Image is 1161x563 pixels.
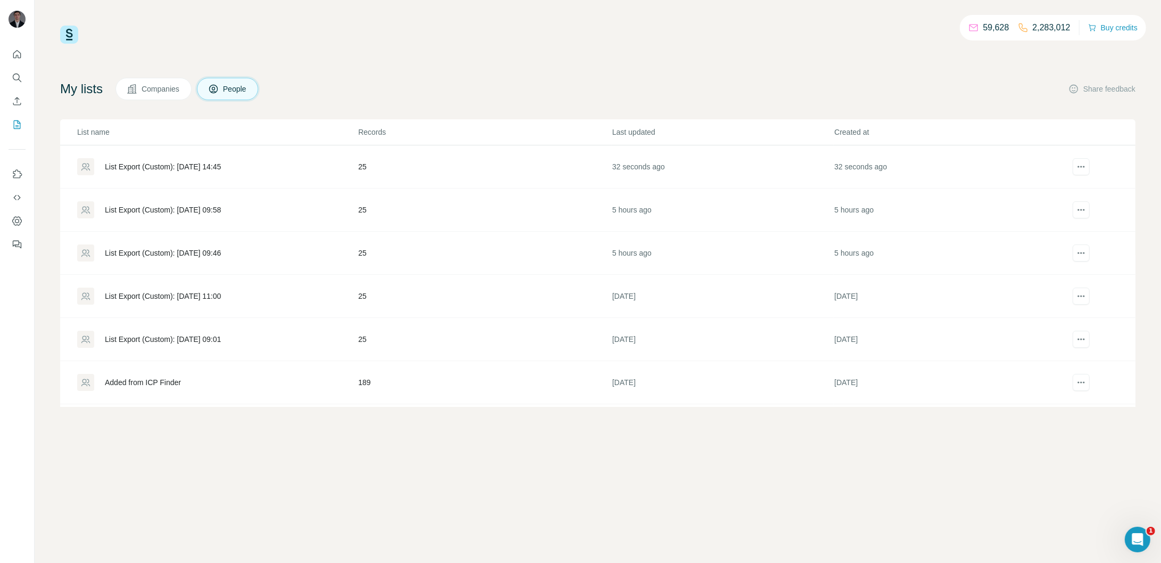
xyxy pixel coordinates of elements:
td: 25 [358,232,612,275]
div: List Export (Custom): [DATE] 09:01 [105,334,221,345]
td: [DATE] [612,318,834,361]
td: 32 seconds ago [612,145,834,189]
button: Enrich CSV [9,92,26,111]
button: actions [1073,374,1090,391]
td: 25 [358,189,612,232]
td: 25 [358,145,612,189]
div: List Export (Custom): [DATE] 09:46 [105,248,221,258]
p: List name [77,127,357,137]
td: 5 hours ago [834,232,1056,275]
td: 25 [358,318,612,361]
td: [DATE] [834,275,1056,318]
span: 1 [1147,527,1155,535]
div: List Export (Custom): [DATE] 14:45 [105,161,221,172]
td: [DATE] [612,404,834,447]
td: 5 hours ago [612,189,834,232]
td: 5 hours ago [834,189,1056,232]
button: actions [1073,288,1090,305]
button: Use Surfe API [9,188,26,207]
div: List Export (Custom): [DATE] 11:00 [105,291,221,301]
button: Quick start [9,45,26,64]
span: Companies [142,84,180,94]
td: [DATE] [612,361,834,404]
button: actions [1073,158,1090,175]
td: 106 [358,404,612,447]
button: actions [1073,244,1090,262]
td: 32 seconds ago [834,145,1056,189]
button: Share feedback [1068,84,1135,94]
div: Added from ICP Finder [105,377,181,388]
td: [DATE] [834,361,1056,404]
p: 59,628 [983,21,1009,34]
td: [DATE] [834,318,1056,361]
p: 2,283,012 [1033,21,1071,34]
button: Use Surfe on LinkedIn [9,165,26,184]
td: 5 hours ago [612,232,834,275]
td: [DATE] [612,275,834,318]
p: Records [358,127,611,137]
p: Last updated [612,127,833,137]
td: [DATE] [834,404,1056,447]
div: List Export (Custom): [DATE] 09:58 [105,205,221,215]
button: Feedback [9,235,26,254]
button: actions [1073,201,1090,218]
button: Dashboard [9,211,26,231]
iframe: Intercom live chat [1125,527,1150,552]
td: 189 [358,361,612,404]
button: My lists [9,115,26,134]
h4: My lists [60,80,103,97]
button: actions [1073,331,1090,348]
button: Search [9,68,26,87]
td: 25 [358,275,612,318]
img: Surfe Logo [60,26,78,44]
button: Buy credits [1088,20,1138,35]
span: People [223,84,248,94]
p: Created at [834,127,1055,137]
img: Avatar [9,11,26,28]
